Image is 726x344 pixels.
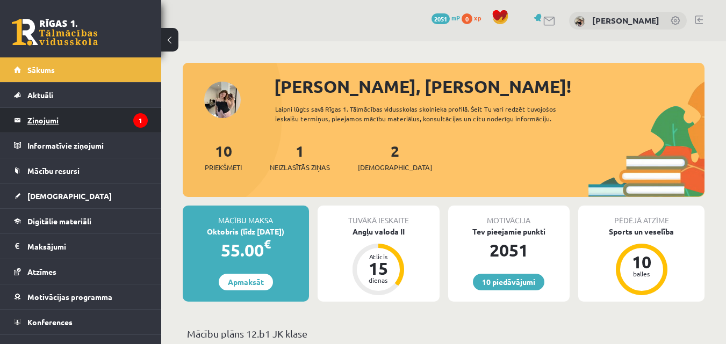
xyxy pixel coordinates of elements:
[362,277,394,283] div: dienas
[358,141,432,173] a: 2[DEMOGRAPHIC_DATA]
[133,113,148,128] i: 1
[183,237,309,263] div: 55.00
[183,226,309,237] div: Oktobris (līdz [DATE])
[14,310,148,334] a: Konferences
[270,162,330,173] span: Neizlasītās ziņas
[270,141,330,173] a: 1Neizlasītās ziņas
[473,274,544,290] a: 10 piedāvājumi
[27,317,73,327] span: Konferences
[27,133,148,158] legend: Informatīvie ziņojumi
[448,226,570,237] div: Tev pieejamie punkti
[219,274,273,290] a: Apmaksāt
[14,57,148,82] a: Sākums
[358,162,432,173] span: [DEMOGRAPHIC_DATA]
[27,234,148,259] legend: Maksājumi
[318,226,440,297] a: Angļu valoda II Atlicis 15 dienas
[362,253,394,260] div: Atlicis
[14,284,148,309] a: Motivācijas programma
[27,65,55,75] span: Sākums
[264,236,271,252] span: €
[578,226,705,237] div: Sports un veselība
[14,259,148,284] a: Atzīmes
[187,326,700,341] p: Mācību plāns 12.b1 JK klase
[462,13,486,22] a: 0 xp
[27,292,112,302] span: Motivācijas programma
[27,166,80,175] span: Mācību resursi
[318,226,440,237] div: Angļu valoda II
[14,234,148,259] a: Maksājumi
[14,133,148,158] a: Informatīvie ziņojumi
[626,253,658,270] div: 10
[448,206,570,226] div: Motivācija
[318,206,440,226] div: Tuvākā ieskaite
[432,13,460,22] a: 2051 mP
[14,158,148,183] a: Mācību resursi
[362,260,394,277] div: 15
[432,13,450,24] span: 2051
[12,19,98,46] a: Rīgas 1. Tālmācības vidusskola
[626,270,658,277] div: balles
[205,162,242,173] span: Priekšmeti
[578,226,705,297] a: Sports un veselība 10 balles
[27,191,112,201] span: [DEMOGRAPHIC_DATA]
[274,74,705,99] div: [PERSON_NAME], [PERSON_NAME]!
[205,141,242,173] a: 10Priekšmeti
[14,108,148,133] a: Ziņojumi1
[27,90,53,100] span: Aktuāli
[27,267,56,276] span: Atzīmes
[14,209,148,233] a: Digitālie materiāli
[462,13,472,24] span: 0
[574,16,585,27] img: Šarlote Jete Ivanovska
[27,108,148,133] legend: Ziņojumi
[14,83,148,107] a: Aktuāli
[451,13,460,22] span: mP
[448,237,570,263] div: 2051
[592,15,659,26] a: [PERSON_NAME]
[275,104,588,123] div: Laipni lūgts savā Rīgas 1. Tālmācības vidusskolas skolnieka profilā. Šeit Tu vari redzēt tuvojošo...
[27,216,91,226] span: Digitālie materiāli
[578,206,705,226] div: Pēdējā atzīme
[183,206,309,226] div: Mācību maksa
[14,184,148,208] a: [DEMOGRAPHIC_DATA]
[474,13,481,22] span: xp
